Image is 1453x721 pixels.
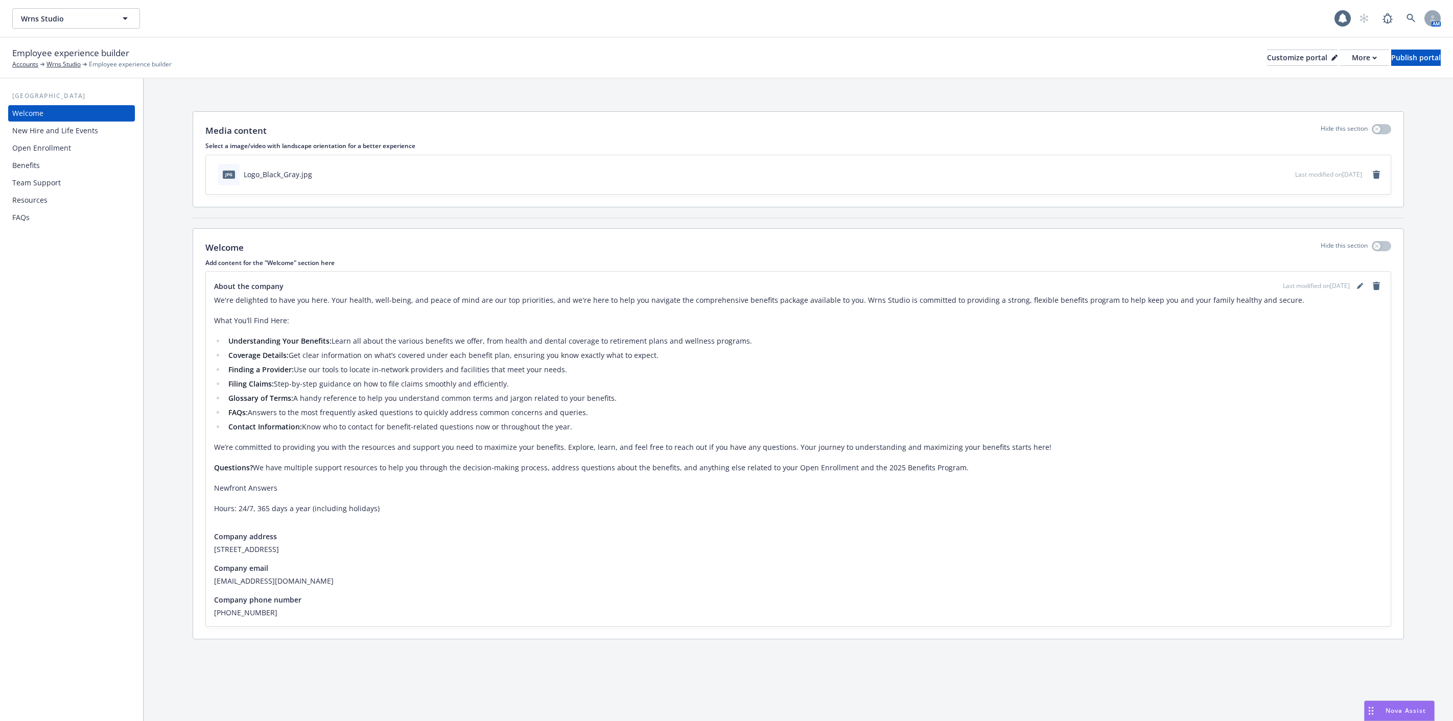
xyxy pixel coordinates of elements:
li: Use our tools to locate in-network providers and facilities that meet your needs. [225,364,1382,376]
p: We’re committed to providing you with the resources and support you need to maximize your benefit... [214,441,1382,453]
div: Customize portal [1267,50,1338,65]
div: Logo_Black_Gray.jpg [244,169,312,180]
a: Start snowing [1354,8,1374,29]
button: Publish portal [1391,50,1441,66]
li: A handy reference to help you understand common terms and jargon related to your benefits. [225,392,1382,404]
p: Hours: 24/7, 365 days a year (including holidays)​ [214,502,1382,515]
span: jpg [223,171,235,178]
div: More [1352,50,1377,65]
button: download file [1265,169,1274,180]
button: Customize portal [1267,50,1338,66]
strong: Contact Information: [228,422,302,431]
a: Benefits [8,157,135,174]
div: FAQs [12,209,30,226]
li: Step-by-step guidance on how to file claims smoothly and efficiently. [225,378,1382,390]
span: Wrns Studio [21,13,109,24]
span: Company phone number [214,594,301,605]
span: Company address [214,531,277,542]
a: remove [1370,169,1382,181]
a: Search [1401,8,1421,29]
div: Publish portal [1391,50,1441,65]
a: New Hire and Life Events [8,123,135,139]
p: What You’ll Find Here: [214,315,1382,327]
span: Company email [214,563,268,573]
p: Add content for the "Welcome" section here [205,258,1391,267]
a: Resources [8,192,135,208]
span: Last modified on [DATE] [1283,281,1350,291]
div: [GEOGRAPHIC_DATA] [8,91,135,101]
a: Team Support [8,175,135,191]
p: Hide this section [1321,241,1368,254]
a: Accounts [12,60,38,69]
a: FAQs [8,209,135,226]
strong: Coverage Details: [228,350,289,360]
a: Open Enrollment [8,140,135,156]
a: remove [1370,280,1382,292]
a: Welcome [8,105,135,122]
div: Benefits [12,157,40,174]
span: Employee experience builder [89,60,172,69]
strong: FAQs: [228,407,248,417]
p: Select a image/video with landscape orientation for a better experience [205,141,1391,150]
span: Last modified on [DATE] [1295,170,1362,179]
div: Team Support [12,175,61,191]
strong: Filing Claims: [228,379,274,389]
li: Answers to the most frequently asked questions to quickly address common concerns and queries. [225,406,1382,419]
span: [STREET_ADDRESS] [214,544,1382,555]
p: We have multiple support resources to help you through the decision-making process, address quest... [214,462,1382,474]
p: Media content [205,124,267,137]
span: [EMAIL_ADDRESS][DOMAIN_NAME] [214,575,1382,586]
div: Welcome [12,105,43,122]
button: preview file [1282,169,1291,180]
li: Get clear information on what’s covered under each benefit plan, ensuring you know exactly what t... [225,349,1382,362]
span: Nova Assist [1386,706,1426,715]
button: Wrns Studio [12,8,140,29]
span: Employee experience builder [12,46,129,60]
div: Resources [12,192,48,208]
button: More [1340,50,1389,66]
a: editPencil [1354,280,1366,292]
div: Drag to move [1365,701,1377,720]
span: About the company [214,281,284,292]
p: Newfront Answers [214,482,1382,494]
strong: Understanding Your Benefits: [228,336,332,346]
div: New Hire and Life Events [12,123,98,139]
a: Report a Bug [1377,8,1398,29]
span: [PHONE_NUMBER] [214,607,1382,618]
strong: Questions? [214,463,253,472]
li: Learn all about the various benefits we offer, from health and dental coverage to retirement plan... [225,335,1382,347]
p: Welcome [205,241,244,254]
li: Know who to contact for benefit-related questions now or throughout the year. [225,421,1382,433]
div: Open Enrollment [12,140,71,156]
a: Wrns Studio [46,60,81,69]
strong: Finding a Provider: [228,365,294,374]
button: Nova Assist [1364,701,1435,721]
p: We're delighted to have you here. Your health, well-being, and peace of mind are our top prioriti... [214,294,1382,306]
p: Hide this section [1321,124,1368,137]
strong: Glossary of Terms: [228,393,293,403]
